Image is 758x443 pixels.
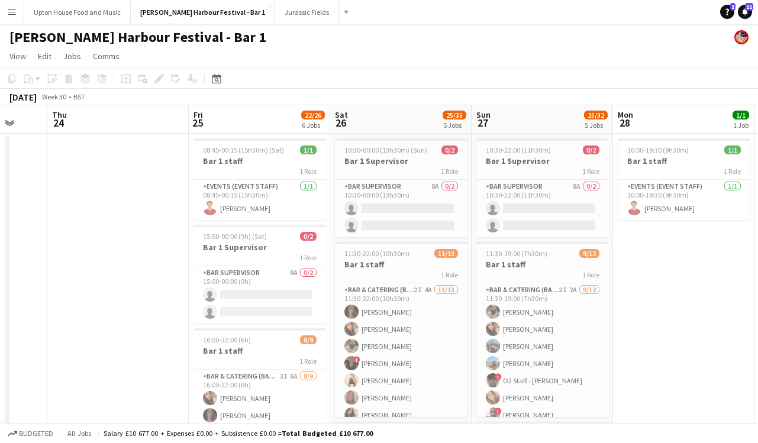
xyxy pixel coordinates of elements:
[353,356,360,363] span: !
[335,109,348,120] span: Sat
[275,1,339,24] button: Jurassic Fields
[6,427,55,440] button: Budgeted
[203,145,284,154] span: 08:45-00:15 (15h30m) (Sat)
[476,259,609,270] h3: Bar 1 staff
[50,116,67,130] span: 24
[738,5,752,19] a: 11
[730,3,736,11] span: 1
[302,121,324,130] div: 6 Jobs
[33,48,56,64] a: Edit
[5,48,31,64] a: View
[301,111,325,119] span: 22/26
[335,156,467,166] h3: Bar 1 Supervisor
[24,1,131,24] button: Upton House Food and Music
[344,145,427,154] span: 10:30-00:00 (13h30m) (Sun)
[282,429,373,438] span: Total Budgeted £10 677.00
[131,1,275,24] button: [PERSON_NAME] Harbour Festival - Bar 1
[9,51,26,62] span: View
[52,109,67,120] span: Thu
[441,167,458,176] span: 1 Role
[476,109,491,120] span: Sun
[720,5,734,19] a: 1
[434,249,458,258] span: 11/13
[88,48,124,64] a: Comms
[203,232,267,241] span: 15:00-00:00 (9h) (Sat)
[443,111,466,119] span: 25/35
[63,51,81,62] span: Jobs
[335,138,467,237] app-job-card: 10:30-00:00 (13h30m) (Sun)0/2Bar 1 Supervisor1 RoleBar Supervisor8A0/210:30-00:00 (13h30m)
[299,167,317,176] span: 1 Role
[486,249,547,258] span: 11:30-19:00 (7h30m)
[335,242,467,417] app-job-card: 11:30-22:00 (10h30m)11/13Bar 1 staff1 RoleBar & Catering (Bar Tender)2I4A11/1311:30-22:00 (10h30m...
[193,266,326,324] app-card-role: Bar Supervisor8A0/215:00-00:00 (9h)
[39,92,69,101] span: Week 30
[9,91,37,103] div: [DATE]
[65,429,93,438] span: All jobs
[443,121,466,130] div: 5 Jobs
[193,345,326,356] h3: Bar 1 staff
[193,109,203,120] span: Fri
[299,357,317,366] span: 1 Role
[193,225,326,324] app-job-card: 15:00-00:00 (9h) (Sat)0/2Bar 1 Supervisor1 RoleBar Supervisor8A0/215:00-00:00 (9h)
[476,180,609,237] app-card-role: Bar Supervisor8A0/210:30-22:00 (11h30m)
[192,116,203,130] span: 25
[344,249,409,258] span: 11:30-22:00 (10h30m)
[476,156,609,166] h3: Bar 1 Supervisor
[475,116,491,130] span: 27
[335,180,467,237] app-card-role: Bar Supervisor8A0/210:30-00:00 (13h30m)
[19,429,53,438] span: Budgeted
[203,335,251,344] span: 16:00-22:00 (6h)
[300,232,317,241] span: 0/2
[73,92,85,101] div: BST
[745,3,753,11] span: 11
[441,145,458,154] span: 0/2
[300,335,317,344] span: 8/9
[333,116,348,130] span: 26
[299,253,317,262] span: 1 Role
[476,138,609,237] app-job-card: 10:30-22:00 (11h30m)0/2Bar 1 Supervisor1 RoleBar Supervisor8A0/210:30-22:00 (11h30m)
[193,180,326,220] app-card-role: Events (Event Staff)1/108:45-00:15 (15h30m)[PERSON_NAME]
[193,138,326,220] app-job-card: 08:45-00:15 (15h30m) (Sat)1/1Bar 1 staff1 RoleEvents (Event Staff)1/108:45-00:15 (15h30m)[PERSON_...
[193,242,326,253] h3: Bar 1 Supervisor
[38,51,51,62] span: Edit
[486,145,551,154] span: 10:30-22:00 (11h30m)
[9,28,266,46] h1: [PERSON_NAME] Harbour Festival - Bar 1
[493,19,758,443] iframe: Chat Widget
[93,51,120,62] span: Comms
[441,270,458,279] span: 1 Role
[335,259,467,270] h3: Bar 1 staff
[300,145,317,154] span: 1/1
[193,156,326,166] h3: Bar 1 staff
[104,429,373,438] div: Salary £10 677.00 + Expenses £0.00 + Subsistence £0.00 =
[476,242,609,417] app-job-card: 11:30-19:00 (7h30m)9/12Bar 1 staff1 RoleBar & Catering (Bar Tender)2I2A9/1211:30-19:00 (7h30m)[PE...
[59,48,86,64] a: Jobs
